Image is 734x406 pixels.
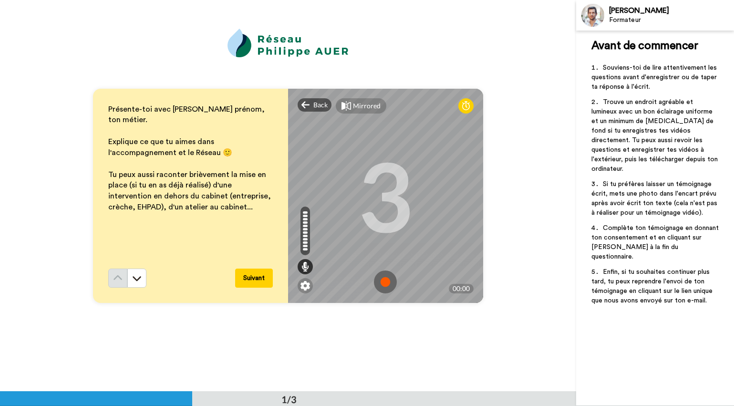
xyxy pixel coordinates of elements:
[591,181,719,216] span: Si tu préfères laisser un témoignage écrit, mets une photo dans l'encart prévu après avoir écrit ...
[266,393,312,406] div: 1/3
[108,171,273,211] span: Tu peux aussi raconter brièvement la mise en place (si tu en as déjà réalisé) d'une intervention ...
[235,269,273,288] button: Suivant
[108,138,232,156] span: Explique ce que tu aimes dans l'accompagnement et le Réseau 🙂
[449,284,474,293] div: 00:00
[591,269,714,304] span: Enfin, si tu souhaites continuer plus tard, tu peux reprendre l'envoi de ton témoignage en cliqua...
[581,4,604,27] img: Profile Image
[108,105,267,124] span: Présente-toi avec [PERSON_NAME] prénom, ton métier.
[609,16,734,24] div: Formateur
[591,64,719,90] span: Souviens-toi de lire attentivement les questions avant d'enregistrer ou de taper ta réponse à l'é...
[374,271,397,293] img: ic_record_start.svg
[591,225,721,260] span: Complète ton témoignage en donnant ton consentement et en cliquant sur [PERSON_NAME] à la fin du ...
[609,6,734,15] div: [PERSON_NAME]
[313,100,328,110] span: Back
[298,98,332,112] div: Back
[591,40,698,52] span: Avant de commencer
[358,160,413,231] div: 3
[353,101,381,111] div: Mirrored
[300,281,310,291] img: ic_gear.svg
[591,99,720,172] span: Trouve un endroit agréable et lumineux avec un bon éclairage uniforme et un minimum de [MEDICAL_D...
